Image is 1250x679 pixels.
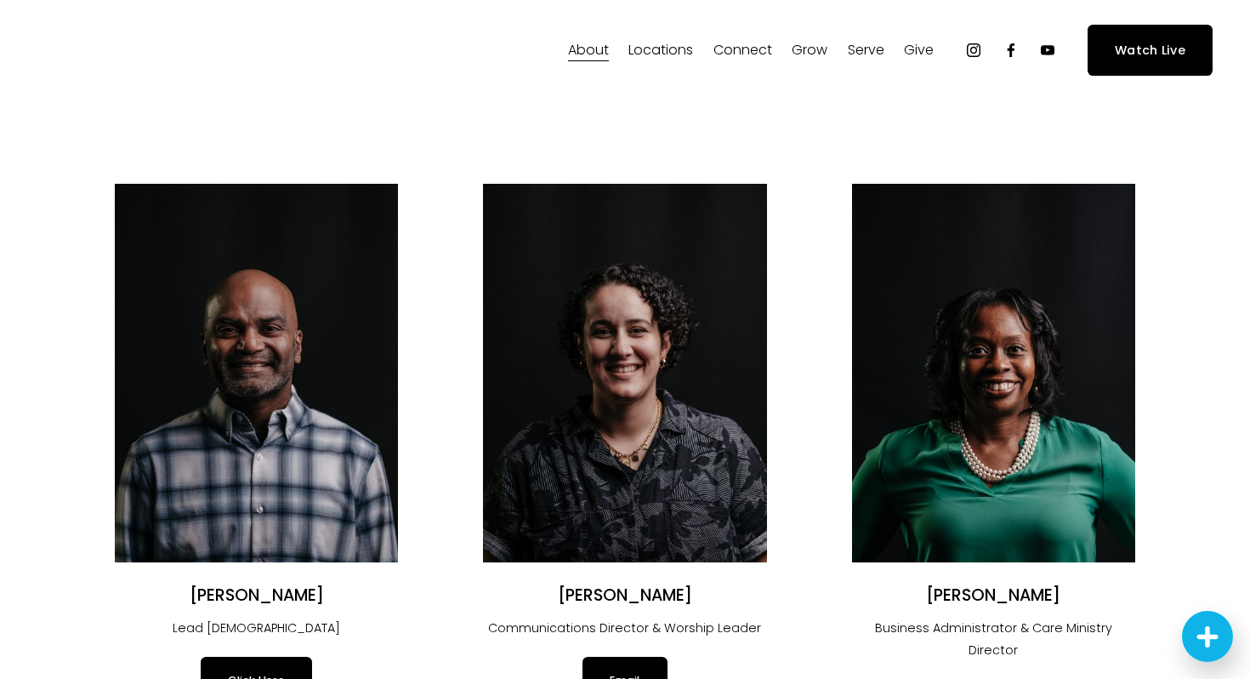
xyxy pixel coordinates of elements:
span: Serve [848,38,884,63]
span: About [568,38,609,63]
a: YouTube [1039,42,1056,59]
span: Grow [792,38,827,63]
h2: [PERSON_NAME] [115,585,398,607]
p: Lead [DEMOGRAPHIC_DATA] [115,618,398,640]
a: Watch Live [1088,25,1213,75]
span: Locations [628,38,693,63]
img: Fellowship Memphis [37,33,275,67]
a: folder dropdown [568,37,609,64]
p: Business Administrator & Care Ministry Director [852,618,1135,662]
a: folder dropdown [628,37,693,64]
a: folder dropdown [713,37,772,64]
h2: [PERSON_NAME] [852,585,1135,607]
img: Angélica Smith [483,184,766,562]
a: Facebook [1003,42,1020,59]
a: folder dropdown [904,37,934,64]
span: Give [904,38,934,63]
span: Connect [713,38,772,63]
a: folder dropdown [848,37,884,64]
p: Communications Director & Worship Leader [483,618,766,640]
a: Instagram [965,42,982,59]
a: folder dropdown [792,37,827,64]
h2: [PERSON_NAME] [483,585,766,607]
